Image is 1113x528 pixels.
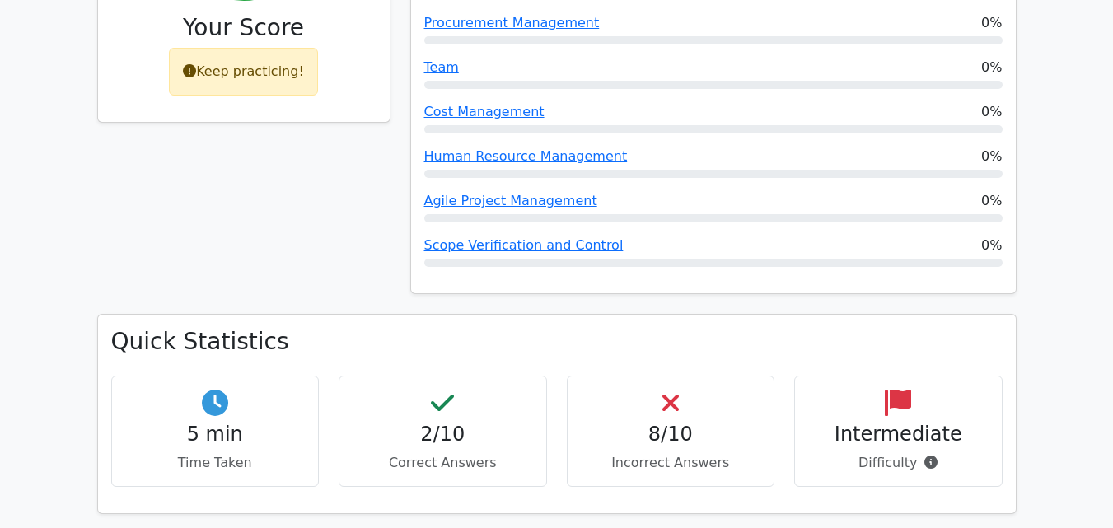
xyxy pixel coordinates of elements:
a: Human Resource Management [424,148,628,164]
span: 0% [981,191,1002,211]
h3: Your Score [111,14,376,42]
a: Agile Project Management [424,193,597,208]
div: Keep practicing! [169,48,318,96]
p: Time Taken [125,453,306,473]
h4: 2/10 [353,423,533,446]
span: 0% [981,58,1002,77]
a: Cost Management [424,104,545,119]
p: Incorrect Answers [581,453,761,473]
p: Correct Answers [353,453,533,473]
h3: Quick Statistics [111,328,1003,356]
a: Team [424,59,459,75]
span: 0% [981,13,1002,33]
span: 0% [981,102,1002,122]
a: Procurement Management [424,15,600,30]
a: Scope Verification and Control [424,237,624,253]
h4: 5 min [125,423,306,446]
p: Difficulty [808,453,989,473]
span: 0% [981,236,1002,255]
span: 0% [981,147,1002,166]
h4: 8/10 [581,423,761,446]
h4: Intermediate [808,423,989,446]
